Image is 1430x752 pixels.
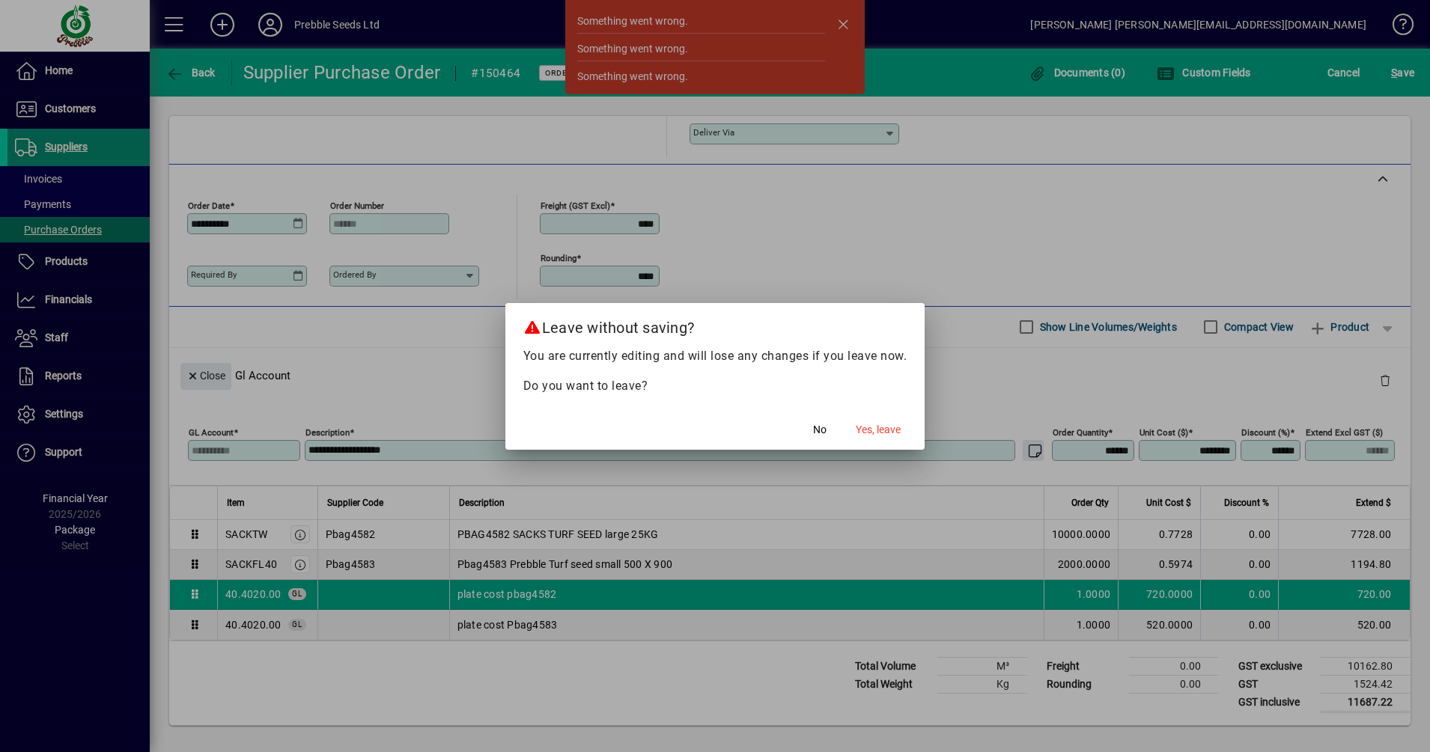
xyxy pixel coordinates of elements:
[523,347,907,365] p: You are currently editing and will lose any changes if you leave now.
[796,417,844,444] button: No
[505,303,925,346] h2: Leave without saving?
[856,422,901,438] span: Yes, leave
[850,417,907,444] button: Yes, leave
[523,377,907,395] p: Do you want to leave?
[813,422,827,438] span: No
